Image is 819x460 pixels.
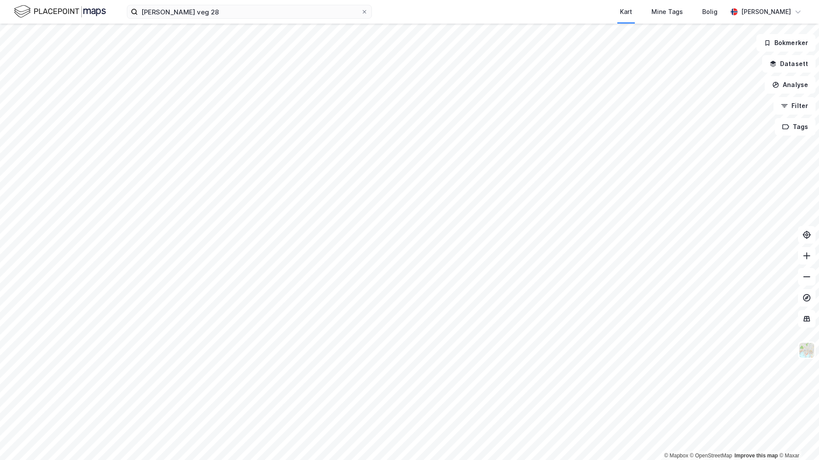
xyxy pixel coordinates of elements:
button: Tags [775,118,815,136]
input: Søk på adresse, matrikkel, gårdeiere, leietakere eller personer [138,5,361,18]
div: Kart [620,7,632,17]
div: [PERSON_NAME] [741,7,791,17]
button: Bokmerker [756,34,815,52]
img: Z [798,342,815,359]
a: Mapbox [664,453,688,459]
div: Mine Tags [651,7,683,17]
a: OpenStreetMap [690,453,732,459]
div: Kontrollprogram for chat [775,418,819,460]
iframe: Chat Widget [775,418,819,460]
img: logo.f888ab2527a4732fd821a326f86c7f29.svg [14,4,106,19]
button: Analyse [765,76,815,94]
button: Datasett [762,55,815,73]
a: Improve this map [735,453,778,459]
div: Bolig [702,7,717,17]
button: Filter [773,97,815,115]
